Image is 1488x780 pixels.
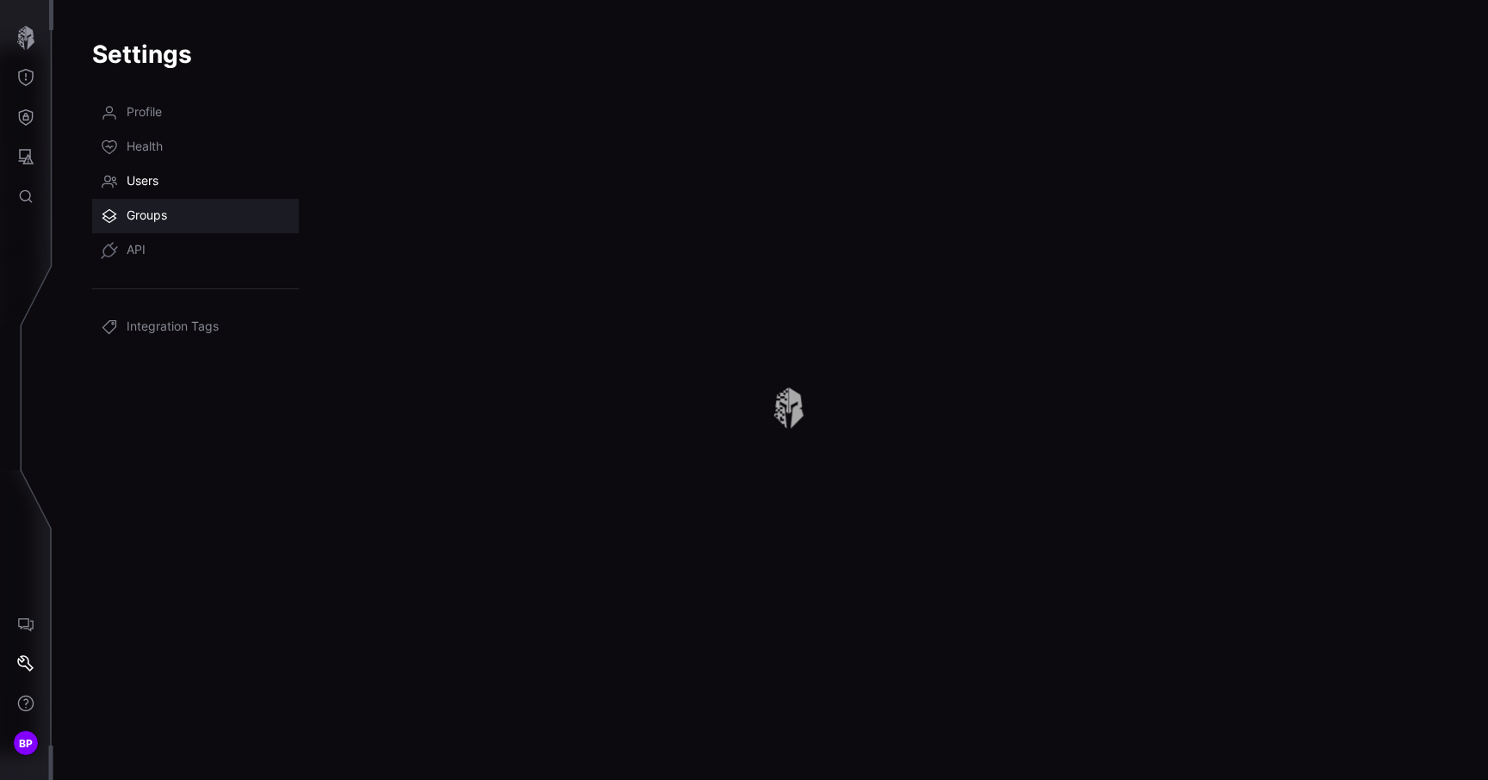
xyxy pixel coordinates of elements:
a: Users [92,164,299,199]
span: Profile [127,104,162,121]
a: API [92,233,299,268]
h1: Settings [92,39,1449,70]
button: BP [1,723,51,763]
a: Health [92,130,299,164]
a: Profile [92,96,299,130]
span: BP [19,734,34,752]
span: Health [127,139,163,156]
span: Integration Tags [127,319,219,336]
span: API [127,242,146,259]
a: Groups [92,199,299,233]
span: Users [127,173,158,190]
a: Integration Tags [92,310,299,344]
span: Groups [127,207,167,225]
